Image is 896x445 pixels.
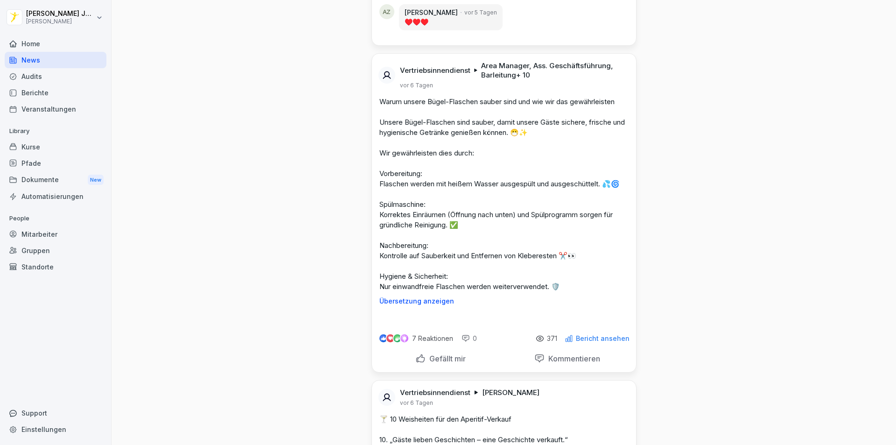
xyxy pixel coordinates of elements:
div: AZ [379,4,394,19]
a: Home [5,35,106,52]
a: News [5,52,106,68]
p: [PERSON_NAME] [405,8,458,17]
p: vor 5 Tagen [464,8,497,17]
p: Vertriebsinnendienst [400,66,470,75]
a: DokumenteNew [5,171,106,189]
div: Support [5,405,106,421]
p: Vertriebsinnendienst [400,388,470,397]
a: Pfade [5,155,106,171]
p: 7 Reaktionen [412,335,453,342]
img: love [387,335,394,342]
a: Einstellungen [5,421,106,438]
a: Automatisierungen [5,188,106,205]
p: Warum unsere Bügel-Flaschen sauber sind und wie wir das gewährleisten Unsere Bügel-Flaschen sind ... [379,97,629,292]
a: Mitarbeiter [5,226,106,242]
p: [PERSON_NAME] Jürs [26,10,94,18]
p: ♥️♥️♥️ [405,17,497,27]
p: Bericht ansehen [576,335,630,342]
a: Audits [5,68,106,85]
img: inspiring [400,334,408,343]
p: Library [5,124,106,139]
p: 371 [547,335,557,342]
p: Übersetzung anzeigen [379,297,629,305]
div: New [88,175,104,185]
img: celebrate [393,334,401,342]
p: [PERSON_NAME] [26,18,94,25]
p: Kommentieren [545,354,600,363]
p: Area Manager, Ass. Geschäftsführung, Barleitung + 10 [481,61,625,80]
p: Gefällt mir [426,354,466,363]
a: Standorte [5,259,106,275]
p: vor 6 Tagen [400,399,433,407]
p: vor 6 Tagen [400,82,433,89]
p: [PERSON_NAME] [482,388,539,397]
img: like [379,335,387,342]
a: Kurse [5,139,106,155]
div: 0 [462,334,477,343]
a: Berichte [5,85,106,101]
a: Gruppen [5,242,106,259]
a: Veranstaltungen [5,101,106,117]
p: People [5,211,106,226]
div: Dokumente [5,171,106,189]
